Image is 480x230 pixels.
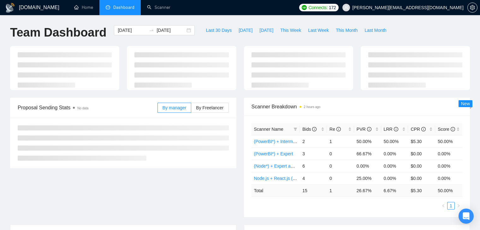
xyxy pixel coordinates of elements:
td: Total [252,184,300,197]
a: (PowerBI*) + Intermediate [254,139,305,144]
td: 0.00% [381,160,408,172]
a: Node.js + React.js (Expert) [254,176,307,181]
button: left [440,202,447,210]
a: (Node*) + Expert and Beginner. [254,164,316,169]
td: 0.00% [435,172,462,184]
button: This Month [332,25,361,35]
span: No data [77,106,88,110]
td: 26.67 % [354,184,381,197]
li: Previous Page [440,202,447,210]
td: 0.00% [354,160,381,172]
td: $0.00 [408,172,435,184]
span: info-circle [312,127,317,131]
span: Dashboard [113,5,134,10]
td: 0 [327,160,354,172]
button: right [455,202,462,210]
span: filter [292,124,299,134]
button: This Week [277,25,305,35]
div: Open Intercom Messenger [459,209,474,224]
li: 1 [447,202,455,210]
td: 25.00% [354,172,381,184]
td: $0.00 [408,147,435,160]
td: 50.00% [381,135,408,147]
span: PVR [357,127,371,132]
td: 0.00% [435,160,462,172]
span: Proposal Sending Stats [18,104,157,112]
span: This Month [336,27,358,34]
button: setting [467,3,477,13]
a: setting [467,5,477,10]
button: [DATE] [256,25,277,35]
span: [DATE] [239,27,252,34]
li: Next Page [455,202,462,210]
span: dashboard [106,5,110,9]
span: [DATE] [259,27,273,34]
td: $ 5.30 [408,184,435,197]
td: 0.00% [381,172,408,184]
a: searchScanner [147,5,170,10]
span: left [441,204,445,208]
span: right [457,204,460,208]
span: Score [438,127,455,132]
span: setting [468,5,477,10]
img: logo [5,3,15,13]
span: to [149,28,154,33]
td: 50.00% [354,135,381,147]
button: Last 30 Days [202,25,235,35]
span: This Week [280,27,301,34]
span: New [461,101,470,106]
span: CPR [411,127,425,132]
td: 1 [327,184,354,197]
td: 50.00 % [435,184,462,197]
span: By manager [163,105,186,110]
td: 1 [327,135,354,147]
td: 3 [300,147,327,160]
span: swap-right [149,28,154,33]
span: user [344,5,348,10]
td: 66.67% [354,147,381,160]
td: 0 [327,172,354,184]
td: 2 [300,135,327,147]
input: End date [157,27,185,34]
span: info-circle [421,127,426,131]
button: [DATE] [235,25,256,35]
td: 15 [300,184,327,197]
span: Re [329,127,341,132]
span: filter [293,127,297,131]
td: 6.67 % [381,184,408,197]
img: upwork-logo.png [302,5,307,10]
span: Scanner Name [254,127,283,132]
span: LRR [384,127,398,132]
span: info-circle [367,127,371,131]
td: 4 [300,172,327,184]
span: Connects: [309,4,328,11]
td: $0.00 [408,160,435,172]
span: Bids [302,127,317,132]
span: 172 [329,4,336,11]
span: Last Week [308,27,329,34]
span: info-circle [336,127,341,131]
span: Last 30 Days [206,27,232,34]
h1: Team Dashboard [10,25,106,40]
td: 0.00% [435,147,462,160]
input: Start date [118,27,146,34]
button: Last Week [305,25,332,35]
a: (PowerBI*) + Expert [254,151,293,156]
span: Last Month [364,27,386,34]
time: 2 hours ago [304,105,321,109]
a: homeHome [74,5,93,10]
td: 50.00% [435,135,462,147]
td: 0.00% [381,147,408,160]
td: 0 [327,147,354,160]
span: Scanner Breakdown [252,103,463,111]
td: 6 [300,160,327,172]
td: $5.30 [408,135,435,147]
a: 1 [447,202,454,209]
button: Last Month [361,25,390,35]
span: info-circle [451,127,455,131]
span: By Freelancer [196,105,223,110]
span: info-circle [394,127,398,131]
